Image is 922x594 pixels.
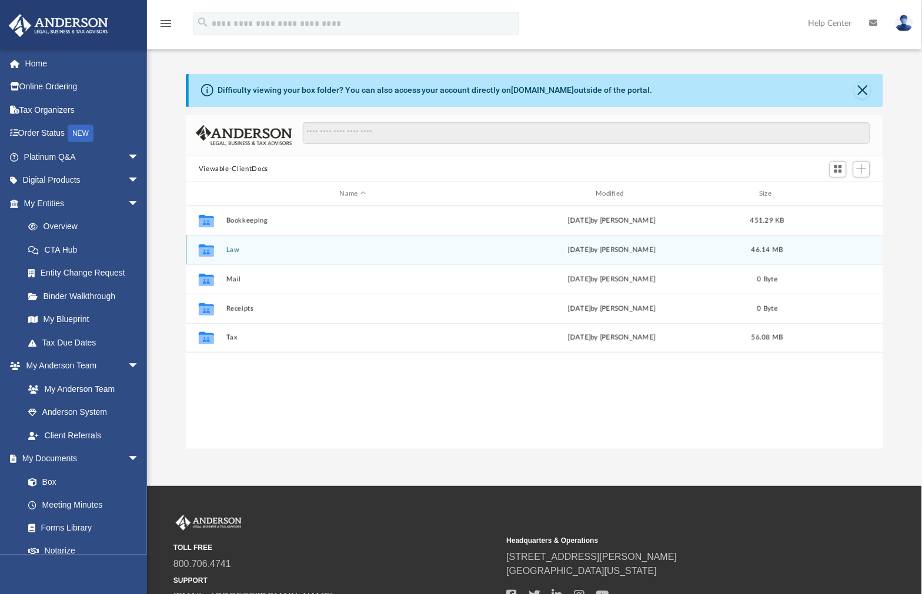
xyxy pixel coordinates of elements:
[757,306,778,312] span: 0 Byte
[128,447,151,471] span: arrow_drop_down
[225,189,479,199] div: Name
[16,494,151,517] a: Meeting Minutes
[853,161,871,177] button: Add
[128,169,151,193] span: arrow_drop_down
[8,145,157,169] a: Platinum Q&Aarrow_drop_down
[8,52,157,75] a: Home
[568,247,591,253] span: [DATE]
[485,333,739,343] div: [DATE] by [PERSON_NAME]
[16,238,157,261] a: CTA Hub
[485,274,739,285] div: [DATE] by [PERSON_NAME]
[751,334,783,341] span: 56.08 MB
[16,331,157,354] a: Tax Due Dates
[128,354,151,378] span: arrow_drop_down
[512,85,574,95] a: [DOMAIN_NAME]
[226,334,480,342] button: Tax
[8,98,157,122] a: Tax Organizers
[226,246,480,254] button: Law
[16,308,151,331] a: My Blueprint
[16,470,145,494] a: Box
[16,401,151,424] a: Anderson System
[16,377,145,401] a: My Anderson Team
[16,284,157,308] a: Binder Walkthrough
[757,276,778,283] span: 0 Byte
[128,145,151,169] span: arrow_drop_down
[485,189,739,199] div: Modified
[159,22,173,31] a: menu
[128,192,151,216] span: arrow_drop_down
[196,16,209,29] i: search
[8,75,157,99] a: Online Ordering
[796,189,878,199] div: id
[896,15,913,32] img: User Pic
[16,424,151,447] a: Client Referrals
[159,16,173,31] i: menu
[507,566,657,576] a: [GEOGRAPHIC_DATA][US_STATE]
[218,84,653,96] div: Difficulty viewing your box folder? You can also access your account directly on outside of the p...
[485,216,739,226] div: [DATE] by [PERSON_NAME]
[5,14,112,37] img: Anderson Advisors Platinum Portal
[8,354,151,378] a: My Anderson Teamarrow_drop_down
[173,559,231,569] a: 800.706.4741
[226,276,480,283] button: Mail
[16,540,151,563] a: Notarize
[507,552,677,562] a: [STREET_ADDRESS][PERSON_NAME]
[507,536,832,546] small: Headquarters & Operations
[8,447,151,471] a: My Documentsarrow_drop_down
[226,305,480,313] button: Receipts
[226,217,480,224] button: Bookkeeping
[173,515,244,531] img: Anderson Advisors Platinum Portal
[173,576,499,586] small: SUPPORT
[303,122,871,145] input: Search files and folders
[16,215,157,239] a: Overview
[830,161,847,177] button: Switch to Grid View
[744,189,791,199] div: Size
[750,217,784,224] span: 451.29 KB
[8,169,157,192] a: Digital Productsarrow_drop_down
[186,206,884,449] div: grid
[16,261,157,285] a: Entity Change Request
[485,304,739,314] div: [DATE] by [PERSON_NAME]
[751,247,783,253] span: 46.14 MB
[16,516,145,540] a: Forms Library
[485,245,739,256] div: by [PERSON_NAME]
[199,164,268,174] button: Viewable-ClientDocs
[854,82,871,99] button: Close
[173,543,499,553] small: TOLL FREE
[8,192,157,215] a: My Entitiesarrow_drop_down
[68,125,93,142] div: NEW
[191,189,221,199] div: id
[8,122,157,146] a: Order StatusNEW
